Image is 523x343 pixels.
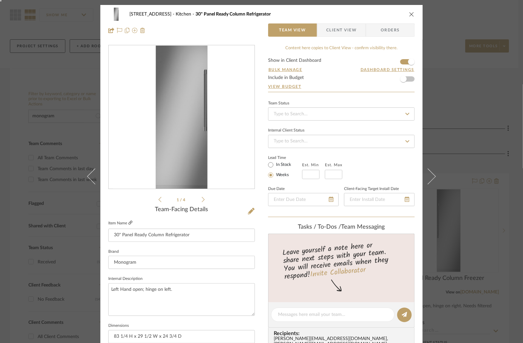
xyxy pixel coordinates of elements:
img: 8fb56c88-c6d1-4745-aba7-995d068255d0_436x436.jpg [113,46,251,189]
label: Due Date [268,187,285,191]
span: Tasks / To-Dos / [298,224,341,230]
label: Item Name [108,220,132,226]
div: Content here copies to Client View - confirm visibility there. [268,45,415,52]
button: close [409,11,415,17]
span: 4 [183,198,187,202]
div: Team Status [268,102,289,105]
label: Client-Facing Target Install Date [344,187,399,191]
button: Bulk Manage [268,67,303,73]
span: Team View [279,23,306,37]
input: Type to Search… [268,135,415,148]
input: Enter Install Date [344,193,415,206]
label: In Stock [275,162,291,168]
span: 30" Panel Ready Column Refrigerator [195,12,271,17]
span: Kitchen [176,12,195,17]
label: Est. Max [325,163,342,167]
label: Brand [108,250,119,253]
span: [STREET_ADDRESS] [129,12,176,17]
a: Invite Collaborator [310,264,366,281]
div: team Messaging [268,224,415,231]
div: Team-Facing Details [108,206,255,213]
button: Dashboard Settings [360,67,415,73]
label: Est. Min [302,163,319,167]
div: Internal Client Status [268,129,304,132]
span: 1 [177,198,180,202]
a: View Budget [268,84,415,89]
input: Enter Item Name [108,229,255,242]
span: Recipients: [274,330,412,336]
img: 8fb56c88-c6d1-4745-aba7-995d068255d0_48x40.jpg [108,8,124,21]
input: Enter Due Date [268,193,339,206]
label: Dimensions [108,324,129,327]
img: Remove from project [140,28,145,33]
label: Internal Description [108,277,143,281]
div: Leave yourself a note here or share next steps with your team. You will receive emails when they ... [267,238,416,283]
span: Client View [326,23,357,37]
span: / [180,198,183,202]
label: Lead Time [268,155,302,161]
input: Type to Search… [268,107,415,121]
input: Enter Brand [108,256,255,269]
div: 0 [109,46,255,189]
label: Weeks [275,172,289,178]
span: Orders [373,23,407,37]
mat-radio-group: Select item type [268,161,302,179]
